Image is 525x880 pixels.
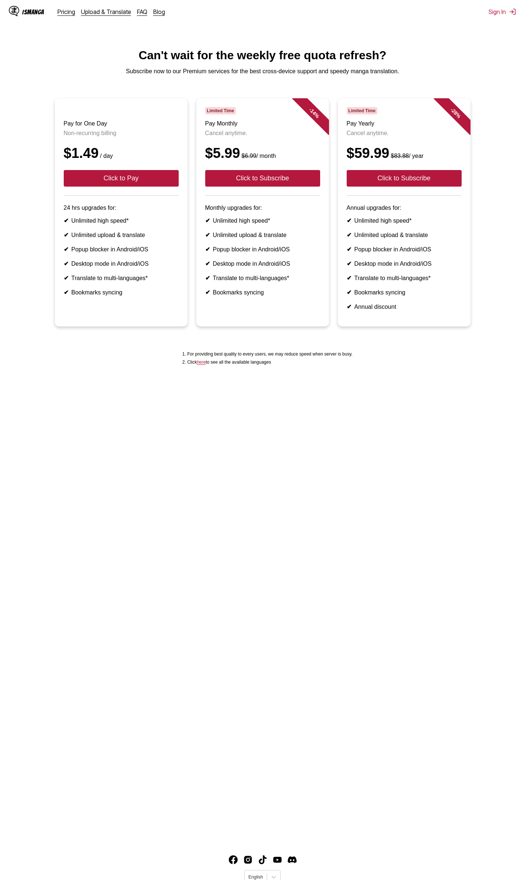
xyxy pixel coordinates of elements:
div: $5.99 [205,145,320,161]
li: Desktop mode in Android/iOS [347,260,462,267]
b: ✔ [347,218,351,224]
b: ✔ [347,304,351,310]
b: ✔ [347,246,351,252]
b: ✔ [347,232,351,238]
li: Click to see all the available languages [187,360,353,365]
a: IsManga LogoIsManga [9,6,57,18]
li: Unlimited upload & translate [347,232,462,238]
a: FAQ [137,8,147,15]
button: Click to Subscribe [347,170,462,187]
b: ✔ [347,261,351,267]
li: Popup blocker in Android/iOS [64,246,179,253]
span: Limited Time [347,107,377,114]
h3: Pay Yearly [347,120,462,127]
b: ✔ [205,275,210,281]
p: Annual upgrades for: [347,205,462,211]
s: $6.99 [242,153,256,159]
a: Instagram [244,855,252,864]
h1: Can't wait for the weekly free quota refresh? [6,49,519,62]
button: Click to Pay [64,170,179,187]
p: Monthly upgrades for: [205,205,320,211]
li: For providing best quality to every users, we may reduce speed when server is busy. [187,351,353,357]
div: IsManga [22,8,44,15]
b: ✔ [64,275,69,281]
a: Youtube [273,855,282,864]
li: Unlimited upload & translate [64,232,179,238]
div: - 28 % [433,91,477,135]
small: / year [389,153,424,159]
li: Popup blocker in Android/iOS [205,246,320,253]
p: Cancel anytime. [347,130,462,137]
li: Unlimited high speed* [64,217,179,224]
li: Bookmarks syncing [205,289,320,296]
small: / day [99,153,113,159]
input: Select language [248,874,249,880]
img: IsManga Discord [288,855,297,864]
b: ✔ [205,246,210,252]
img: IsManga Instagram [244,855,252,864]
img: IsManga Facebook [229,855,238,864]
h3: Pay for One Day [64,120,179,127]
li: Unlimited high speed* [347,217,462,224]
img: Sign out [509,8,516,15]
li: Translate to multi-languages* [205,275,320,282]
li: Bookmarks syncing [64,289,179,296]
p: Subscribe now to our Premium services for the best cross-device support and speedy manga translat... [6,68,519,75]
a: TikTok [258,855,267,864]
a: Facebook [229,855,238,864]
img: IsManga Logo [9,6,19,16]
li: Popup blocker in Android/iOS [347,246,462,253]
li: Translate to multi-languages* [64,275,179,282]
b: ✔ [205,232,210,238]
a: Blog [153,8,165,15]
b: ✔ [205,289,210,296]
b: ✔ [347,275,351,281]
s: $83.88 [391,153,409,159]
span: Limited Time [205,107,236,114]
b: ✔ [64,232,69,238]
b: ✔ [205,261,210,267]
a: Pricing [57,8,75,15]
p: Non-recurring billing [64,130,179,137]
li: Unlimited upload & translate [205,232,320,238]
b: ✔ [205,218,210,224]
div: - 14 % [292,91,336,135]
div: $59.99 [347,145,462,161]
li: Bookmarks syncing [347,289,462,296]
li: Unlimited high speed* [205,217,320,224]
b: ✔ [64,246,69,252]
li: Desktop mode in Android/iOS [205,260,320,267]
img: IsManga TikTok [258,855,267,864]
li: Annual discount [347,303,462,310]
p: Cancel anytime. [205,130,320,137]
b: ✔ [64,289,69,296]
b: ✔ [64,261,69,267]
p: 24 hrs upgrades for: [64,205,179,211]
div: $1.49 [64,145,179,161]
b: ✔ [347,289,351,296]
li: Translate to multi-languages* [347,275,462,282]
button: Sign In [489,8,516,15]
b: ✔ [64,218,69,224]
a: Available languages [197,360,206,365]
h3: Pay Monthly [205,120,320,127]
a: Discord [288,855,297,864]
a: Upload & Translate [81,8,131,15]
li: Desktop mode in Android/iOS [64,260,179,267]
small: / month [240,153,276,159]
img: IsManga YouTube [273,855,282,864]
button: Click to Subscribe [205,170,320,187]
